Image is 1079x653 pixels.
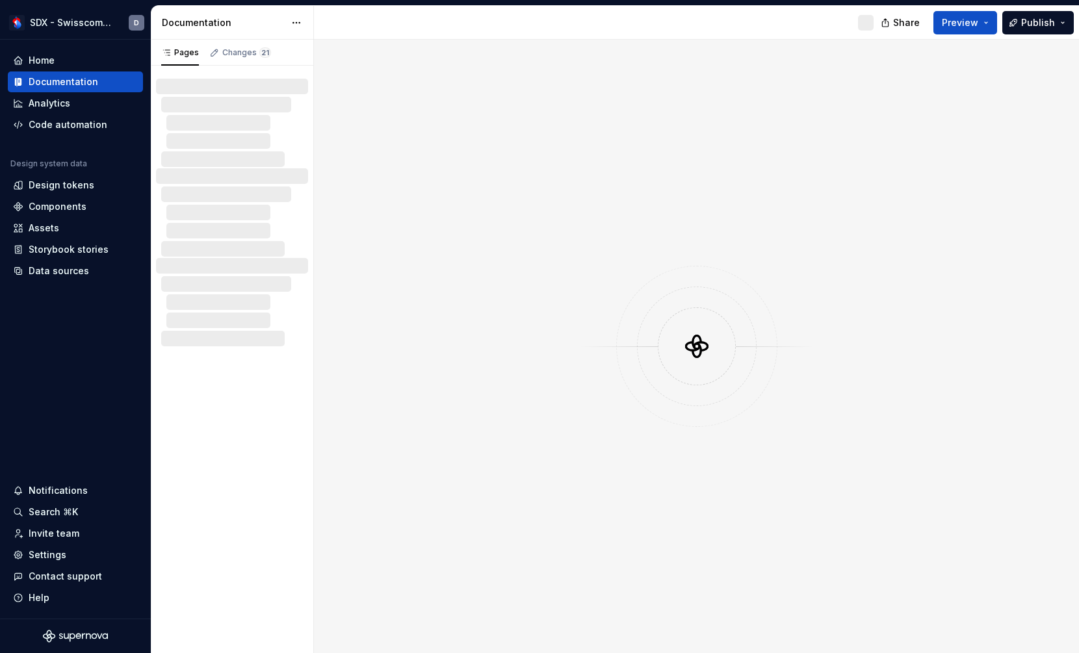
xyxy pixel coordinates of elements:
[1002,11,1074,34] button: Publish
[161,47,199,58] div: Pages
[1021,16,1055,29] span: Publish
[893,16,920,29] span: Share
[29,118,107,131] div: Code automation
[43,630,108,643] svg: Supernova Logo
[30,16,113,29] div: SDX - Swisscom Digital Experience
[29,54,55,67] div: Home
[8,196,143,217] a: Components
[134,18,139,28] div: D
[29,264,89,277] div: Data sources
[29,75,98,88] div: Documentation
[8,93,143,114] a: Analytics
[8,50,143,71] a: Home
[29,527,79,540] div: Invite team
[8,544,143,565] a: Settings
[8,587,143,608] button: Help
[29,200,86,213] div: Components
[29,484,88,497] div: Notifications
[29,570,102,583] div: Contact support
[933,11,997,34] button: Preview
[8,523,143,544] a: Invite team
[8,239,143,260] a: Storybook stories
[29,179,94,192] div: Design tokens
[10,159,87,169] div: Design system data
[942,16,978,29] span: Preview
[8,218,143,238] a: Assets
[8,114,143,135] a: Code automation
[29,548,66,561] div: Settings
[8,175,143,196] a: Design tokens
[222,47,271,58] div: Changes
[29,243,109,256] div: Storybook stories
[9,15,25,31] img: fc0ed557-73b3-4f8f-bd58-0c7fdd7a87c5.png
[29,506,78,519] div: Search ⌘K
[29,591,49,604] div: Help
[162,16,285,29] div: Documentation
[874,11,928,34] button: Share
[29,97,70,110] div: Analytics
[8,502,143,522] button: Search ⌘K
[259,47,271,58] span: 21
[8,261,143,281] a: Data sources
[29,222,59,235] div: Assets
[8,480,143,501] button: Notifications
[8,566,143,587] button: Contact support
[3,8,148,36] button: SDX - Swisscom Digital ExperienceD
[8,71,143,92] a: Documentation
